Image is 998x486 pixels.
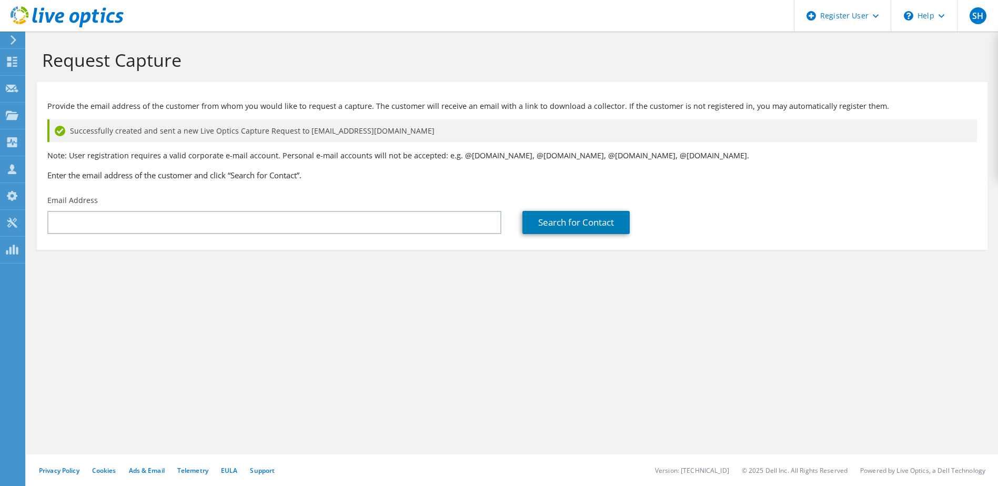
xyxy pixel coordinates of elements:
[42,49,977,71] h1: Request Capture
[39,466,79,475] a: Privacy Policy
[221,466,237,475] a: EULA
[47,150,977,161] p: Note: User registration requires a valid corporate e-mail account. Personal e-mail accounts will ...
[970,7,986,24] span: SH
[904,11,913,21] svg: \n
[70,125,435,137] span: Successfully created and sent a new Live Optics Capture Request to [EMAIL_ADDRESS][DOMAIN_NAME]
[177,466,208,475] a: Telemetry
[250,466,275,475] a: Support
[655,466,729,475] li: Version: [TECHNICAL_ID]
[129,466,165,475] a: Ads & Email
[860,466,985,475] li: Powered by Live Optics, a Dell Technology
[47,169,977,181] h3: Enter the email address of the customer and click “Search for Contact”.
[92,466,116,475] a: Cookies
[47,195,98,206] label: Email Address
[742,466,848,475] li: © 2025 Dell Inc. All Rights Reserved
[47,100,977,112] p: Provide the email address of the customer from whom you would like to request a capture. The cust...
[522,211,630,234] a: Search for Contact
